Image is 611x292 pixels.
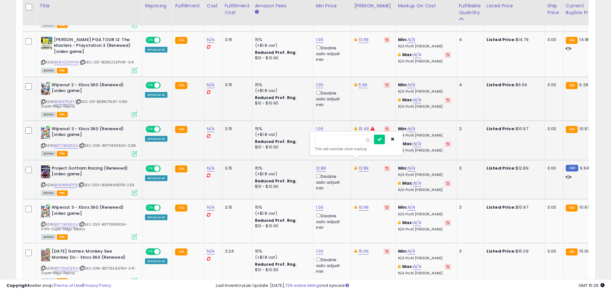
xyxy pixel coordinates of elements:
[413,180,421,187] a: N/A
[41,248,50,261] img: 61McR4odCaL._SL40_.jpg
[54,266,78,271] a: B07ZMJDZ9H
[41,204,137,239] div: ASIN:
[487,126,516,132] b: Listed Price:
[255,171,308,177] div: (+$1.8 var)
[547,204,558,210] div: 0.00
[41,68,56,73] span: All listings currently available for purchase on Amazon
[52,165,130,179] b: Project Gotham Racing (Renewed) [video game]
[359,126,369,132] a: 10.49
[41,112,56,117] span: All listings currently available for purchase on Amazon
[145,175,167,181] div: Amazon AI
[579,37,589,43] span: 14.18
[255,132,308,138] div: (+$1.8 var)
[402,180,413,186] b: Max:
[145,136,167,142] div: Amazon AI
[78,182,134,188] span: | SKU: 003-B084KW8TFB-2.56
[175,126,187,133] small: FBA
[41,82,50,95] img: 51a2DscMn4L._SL40_.jpg
[386,83,388,87] i: Revert to store-level Dynamic Max Price
[207,165,215,171] a: N/A
[160,126,170,132] span: OFF
[547,165,558,171] div: 0.00
[398,204,408,210] b: Min:
[407,204,415,211] a: N/A
[145,258,167,264] div: Amazon AI
[145,47,167,53] div: Amazon AI
[175,165,187,172] small: FBA
[398,212,451,217] p: N/A Profit [PERSON_NAME]
[398,59,451,64] p: N/A Profit [PERSON_NAME]
[41,82,137,116] div: ASIN:
[225,204,247,210] div: 3.15
[207,3,219,9] div: Cost
[80,60,134,65] span: | SKU: 001-B0852SSPVW-3.41
[316,204,324,211] a: 1.00
[255,126,308,132] div: 15%
[55,282,82,288] a: Terms of Use
[54,99,74,104] a: B081K7KL6T
[255,248,308,254] div: 15%
[41,126,50,139] img: 61syFVef5EL._SL40_.jpg
[316,173,347,191] div: Disable auto adjust min
[41,222,128,231] span: | SKU: 053-B07Y8K96SH-0.85-Super Mega Replay
[386,38,388,41] i: Revert to store-level Dynamic Max Price
[547,3,560,16] div: Ship Price
[487,82,540,88] div: $6.69
[255,165,308,171] div: 15%
[52,204,130,218] b: Wipeout 3 - Xbox 360 (Renewed) [video game]
[413,97,421,103] a: N/A
[255,55,308,61] div: $10 - $10.90
[160,205,170,211] span: OFF
[407,126,415,132] a: N/A
[402,263,413,270] b: Max:
[398,133,451,138] p: N/A Profit [PERSON_NAME]
[459,82,479,88] div: 4
[487,204,516,210] b: Listed Price:
[359,37,369,43] a: 13.99
[459,204,479,210] div: 3
[354,3,393,9] div: [PERSON_NAME]
[39,3,140,9] div: Title
[207,82,215,88] a: N/A
[41,151,56,156] span: All listings currently available for purchase on Amazon
[175,248,187,255] small: FBA
[41,126,137,156] div: ASIN:
[316,126,324,132] a: 1.00
[175,37,187,44] small: FBA
[413,141,421,147] a: N/A
[225,126,247,132] div: 3.15
[41,204,50,217] img: 61syFVef5EL._SL40_.jpg
[566,37,578,44] small: FBA
[316,165,326,171] a: 12.89
[316,89,347,108] div: Disable auto adjust min
[255,82,308,88] div: 15%
[255,101,308,106] div: $10 - $10.90
[413,52,421,58] a: N/A
[255,88,308,94] div: (+$1.8 var)
[255,95,297,100] b: Reduced Prof. Rng.
[57,68,68,73] span: FBA
[41,248,137,283] div: ASIN:
[216,283,605,289] div: Last InventoryLab Update: [DATE], not synced.
[402,141,413,147] b: Max:
[398,248,408,254] b: Min:
[54,143,78,148] a: B07Y8K96SH
[255,178,297,184] b: Reduced Prof. Rng.
[566,248,578,255] small: FBA
[255,262,297,267] b: Reduced Prof. Rng.
[487,165,516,171] b: Listed Price:
[255,43,308,48] div: (+$1.8 var)
[41,165,50,178] img: 512GPXWoVIL._SL40_.jpg
[160,249,170,254] span: OFF
[566,165,578,171] small: FBM
[459,3,481,16] div: Fulfillable Quantity
[580,165,589,171] span: 9.64
[255,139,297,144] b: Reduced Prof. Rng.
[255,3,310,9] div: Amazon Fees
[398,104,451,109] p: N/A Profit [PERSON_NAME]
[6,283,111,289] div: seller snap | |
[57,151,68,156] span: FBA
[41,234,56,240] span: All listings currently available for purchase on Amazon
[407,82,415,88] a: N/A
[255,184,308,189] div: $10 - $10.90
